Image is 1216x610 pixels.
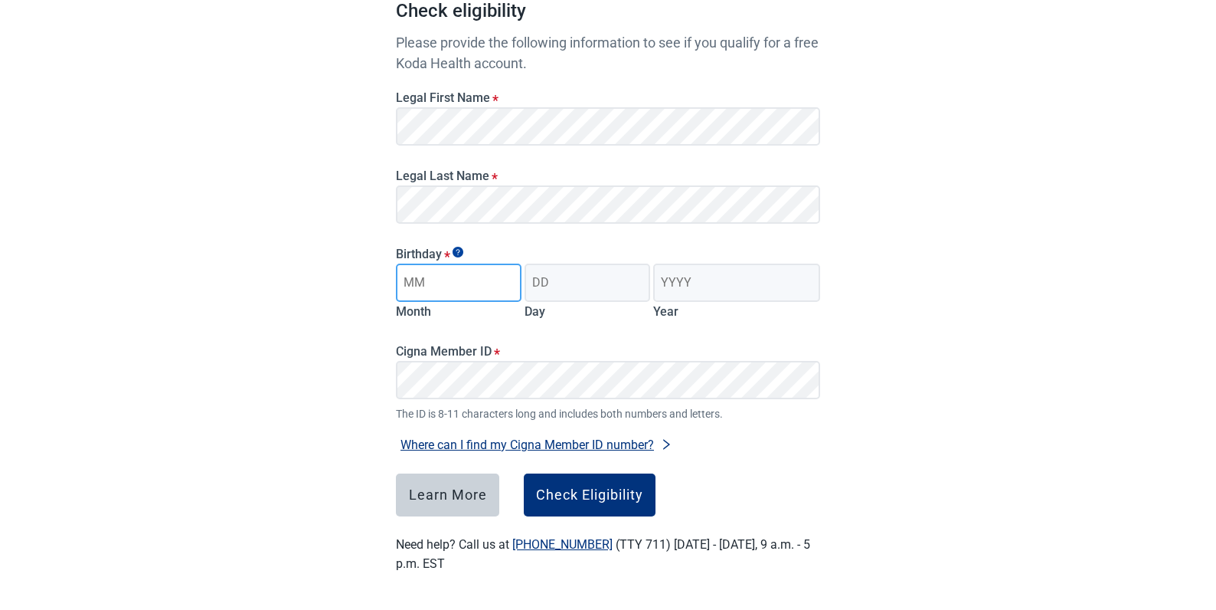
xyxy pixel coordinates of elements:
[525,304,545,319] label: Day
[396,90,820,105] label: Legal First Name
[396,537,810,571] label: Need help? Call us at (TTY 711) [DATE] - [DATE], 9 a.m. - 5 p.m. EST
[409,487,487,503] div: Learn More
[396,405,820,422] span: The ID is 8-11 characters long and includes both numbers and letters.
[512,537,613,552] a: [PHONE_NUMBER]
[524,474,655,517] button: Check Eligibility
[396,264,521,302] input: Birth month
[396,32,820,74] p: Please provide the following information to see if you qualify for a free Koda Health account.
[660,438,672,451] span: right
[453,247,463,257] span: Show tooltip
[396,474,499,517] button: Learn More
[653,304,678,319] label: Year
[396,435,677,455] button: Where can I find my Cigna Member ID number?
[396,304,431,319] label: Month
[653,264,820,302] input: Birth year
[525,264,650,302] input: Birth day
[536,487,643,503] div: Check Eligibility
[396,344,820,359] label: Cigna Member ID
[396,247,820,261] legend: Birthday
[396,169,820,183] label: Legal Last Name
